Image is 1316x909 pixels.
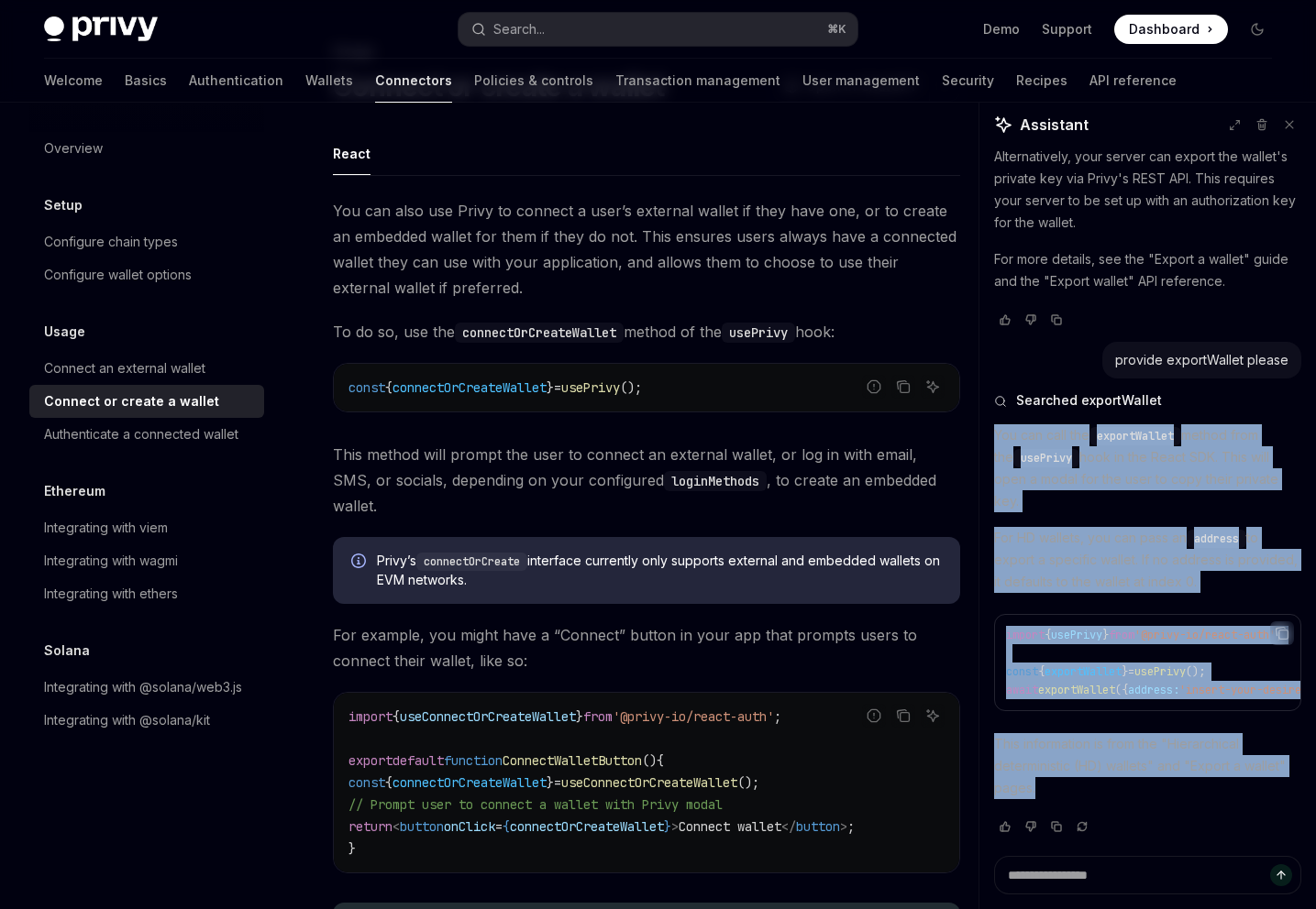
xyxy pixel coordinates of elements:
[44,583,178,605] div: Integrating with ethers
[348,840,356,857] span: }
[333,622,960,674] span: For example, you might have a “Connect” button in your app that prompts users to connect their wa...
[921,375,945,399] button: Ask AI
[44,264,192,286] div: Configure wallet options
[994,424,1301,512] p: You can call the method from the hook in the React SDK. This will open a modal for the user to co...
[459,13,858,46] button: Open search
[1006,628,1045,642] span: import
[1270,621,1294,645] button: Copy the contents from the code block
[994,527,1301,593] p: For HD wallets, you can pass an to export a specific wallet. If no address is provided, it defaul...
[620,379,642,396] span: ();
[375,59,452,103] a: Connectors
[444,752,503,769] span: function
[554,379,561,396] span: =
[44,676,242,698] div: Integrating with @solana/web3.js
[921,704,945,728] button: Ask AI
[994,146,1301,234] p: Alternatively, your server can export the wallet's private key via Privy's REST API. This require...
[333,198,960,301] span: You can also use Privy to connect a user’s external wallet if they have one, or to create an embe...
[385,379,393,396] span: {
[942,59,994,103] a: Security
[1045,817,1067,836] button: Copy chat response
[29,258,264,291] a: Configure wallet options
[29,544,264,577] a: Integrating with wagmi
[576,708,583,725] span: }
[44,321,85,343] h5: Usage
[664,818,671,835] span: }
[29,385,264,418] a: Connect or create a wallet
[474,59,593,103] a: Policies & controls
[657,752,664,769] span: {
[1128,664,1134,679] span: =
[1115,683,1128,697] span: ({
[615,59,780,103] a: Transaction management
[29,132,264,165] a: Overview
[29,418,264,451] a: Authenticate a connected wallet
[333,319,960,345] span: To do so, use the method of the hook:
[29,352,264,385] a: Connect an external wallet
[44,390,219,412] div: Connect or create a wallet
[44,640,90,662] h5: Solana
[840,818,847,835] span: >
[1071,817,1093,836] button: Reload last chat
[444,818,495,835] span: onClick
[1016,391,1162,410] span: Searched exportWallet
[333,442,960,519] span: This method will prompt the user to connect an external wallet, or log in with email, SMS, or soc...
[994,311,1016,329] button: Vote that response was good
[1021,451,1072,465] span: usePrivy
[1006,683,1038,697] span: await
[44,59,103,103] a: Welcome
[377,552,942,589] span: Privy’s interface currently only supports external and embedded wallets on EVM networks.
[802,59,920,103] a: User management
[1016,59,1067,103] a: Recipes
[44,16,158,42] img: dark logo
[416,553,527,571] code: connectOrCreate
[613,708,774,725] span: '@privy-io/react-auth'
[983,20,1020,38] a: Demo
[348,379,385,396] span: const
[44,480,105,502] h5: Ethereum
[333,132,370,175] div: React
[1097,429,1174,444] span: exportWallet
[1102,628,1109,642] span: }
[679,818,781,835] span: Connect wallet
[44,517,168,539] div: Integrating with viem
[1020,311,1042,329] button: Vote that response was not good
[1038,683,1115,697] span: exportWallet
[862,704,886,728] button: Report incorrect code
[796,818,840,835] span: button
[510,818,664,835] span: connectOrCreateWallet
[393,752,444,769] span: default
[400,708,576,725] span: useConnectOrCreateWallet
[348,708,393,725] span: import
[847,818,855,835] span: ;
[1051,628,1102,642] span: usePrivy
[1129,20,1200,38] span: Dashboard
[891,704,915,728] button: Copy the contents from the code block
[125,59,167,103] a: Basics
[29,225,264,258] a: Configure chain types
[385,774,393,791] span: {
[774,708,781,725] span: ;
[722,323,795,343] code: usePrivy
[393,774,547,791] span: connectOrCreateWallet
[1038,664,1045,679] span: {
[44,357,205,379] div: Connect an external wallet
[348,752,393,769] span: export
[737,774,759,791] span: ();
[583,708,613,725] span: from
[671,818,679,835] span: >
[29,671,264,704] a: Integrating with @solana/web3.js
[1020,817,1042,836] button: Vote that response was not good
[1134,664,1186,679] span: usePrivy
[1128,683,1179,697] span: address:
[44,137,103,159] div: Overview
[1042,20,1092,38] a: Support
[1115,351,1288,369] div: provide exportWallet please
[348,796,723,813] span: // Prompt user to connect a wallet with Privy modal
[664,471,767,491] code: loginMethods
[495,818,503,835] span: =
[1045,311,1067,329] button: Copy chat response
[547,774,554,791] span: }
[1122,664,1128,679] span: }
[642,752,657,769] span: ()
[29,704,264,737] a: Integrating with @solana/kit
